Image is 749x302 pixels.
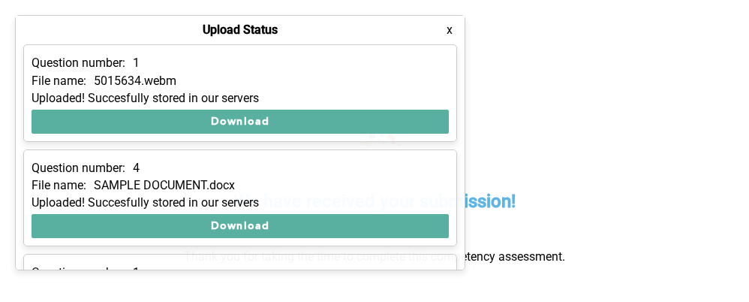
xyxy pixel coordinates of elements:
[32,110,449,134] button: Download
[32,266,125,279] p: Question number:
[94,74,176,88] p: 5015634.webm
[203,23,278,37] h4: Upload Status
[94,179,235,192] p: SAMPLE DOCUMENT.docx
[32,179,86,192] p: File name:
[32,74,86,88] p: File name:
[133,162,140,175] p: 4
[15,15,147,39] button: Show Uploads
[442,23,457,38] button: x
[133,56,140,70] p: 1
[32,56,125,70] p: Question number:
[32,162,125,175] p: Question number:
[32,92,449,105] div: Uploaded! Succesfully stored in our servers
[32,214,449,238] button: Download
[32,196,449,210] div: Uploaded! Succesfully stored in our servers
[133,266,140,279] p: 1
